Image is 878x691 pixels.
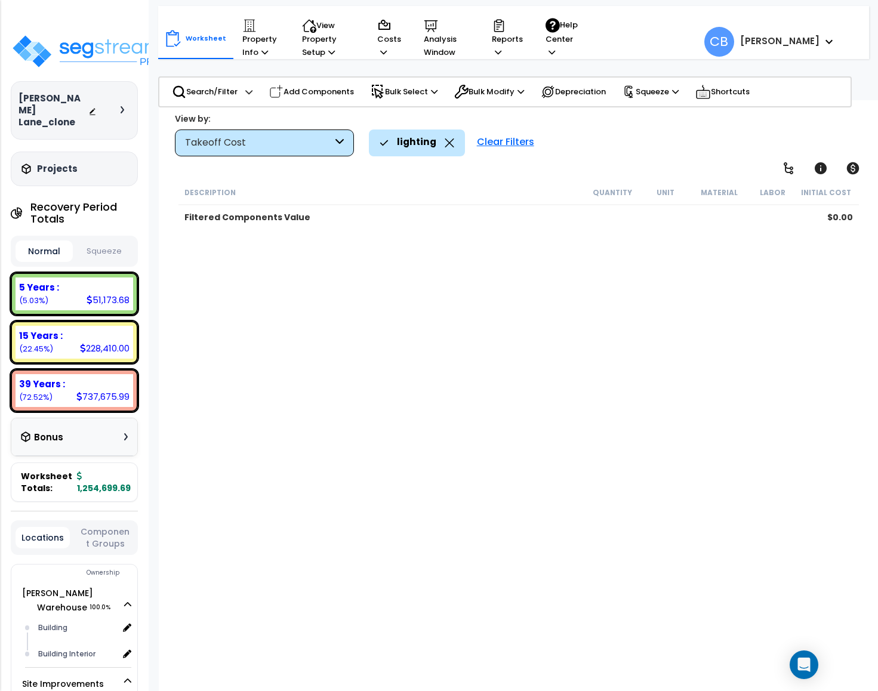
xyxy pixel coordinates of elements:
div: 228,410.00 [80,342,130,354]
a: [PERSON_NAME] Warehouse 100.0% [22,587,93,613]
p: Analysis Window [424,18,469,59]
div: Clear Filters [471,129,540,156]
b: 15 Years : [19,329,63,342]
div: Building Interior [35,647,118,661]
button: Normal [16,240,73,262]
div: Add Components [263,79,361,105]
b: [PERSON_NAME] [740,35,820,47]
small: 5.030542496587916% [19,295,48,306]
p: Help Center [546,18,580,59]
h3: [PERSON_NAME] Lane_clone [19,92,88,128]
div: View by: [175,113,354,125]
p: Depreciation [541,85,606,99]
small: 22.45346067833398% [19,344,53,354]
b: 39 Years : [19,378,65,390]
button: Squeeze [76,241,133,262]
p: Search/Filter [172,85,238,99]
img: logo_pro_r.png [11,33,166,69]
div: Shortcuts [689,78,756,106]
p: lighting [397,134,436,150]
p: Bulk Modify [454,85,524,99]
span: 100.0% [90,600,121,615]
p: Costs [377,18,401,59]
small: Material [701,188,738,198]
p: Property Info [242,18,279,59]
div: Ownership [35,566,137,580]
span: CB [704,27,734,57]
p: Reports [492,18,523,59]
small: Description [184,188,236,198]
div: 51,173.68 [87,294,130,306]
small: Labor [760,188,785,198]
p: Worksheet [186,33,226,44]
p: View Property Setup [302,18,355,59]
div: Depreciation [534,79,612,105]
div: 737,675.99 [76,390,130,403]
small: Unit [657,188,674,198]
h3: Projects [37,163,78,175]
small: Quantity [593,188,632,198]
button: Component Groups [76,525,134,550]
a: Site Improvements 100.0% [22,678,104,690]
p: Add Components [269,85,354,99]
span: Worksheet Totals: [21,470,72,494]
b: 5 Years : [19,281,59,294]
p: Bulk Select [371,85,438,99]
small: Initial Cost [801,188,851,198]
h3: Bonus [34,433,63,443]
p: Squeeze [623,85,679,98]
b: 1,254,699.69 [77,470,131,494]
p: Shortcuts [695,84,750,100]
div: Open Intercom Messenger [790,650,818,679]
div: Building [35,621,118,635]
button: Locations [16,527,70,548]
b: Filtered Components Value [184,211,310,223]
h4: Recovery Period Totals [30,201,138,225]
small: 72.5159968250781% [19,392,53,402]
div: Takeoff Cost [185,136,332,150]
b: $0.00 [827,211,853,223]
